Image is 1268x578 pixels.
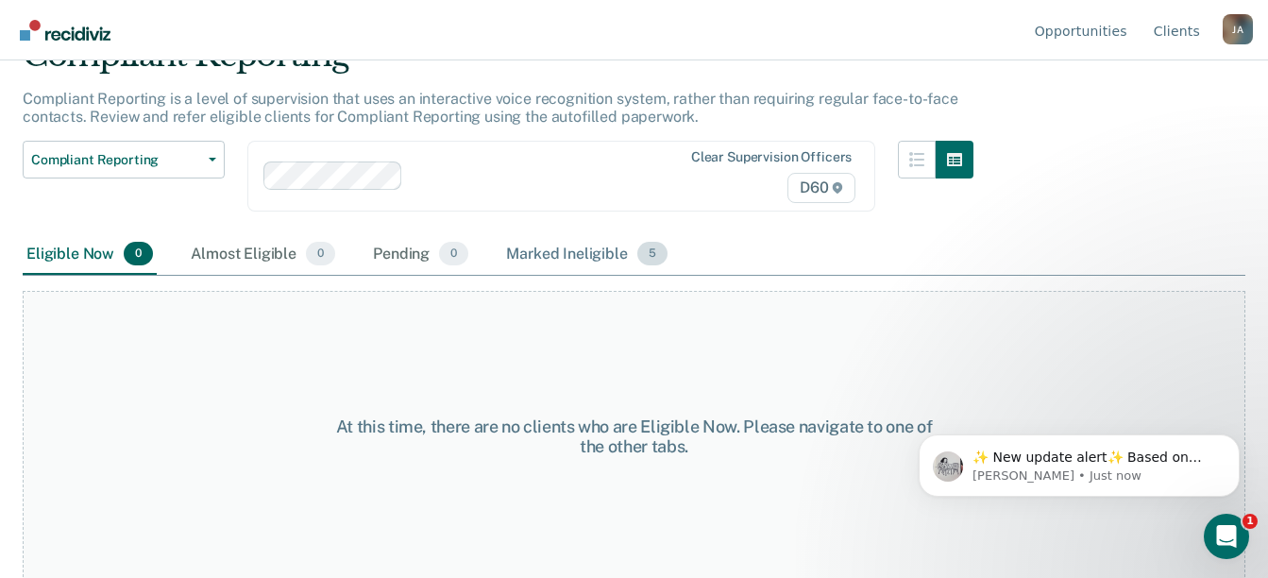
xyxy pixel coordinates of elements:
span: 0 [124,242,153,266]
button: Profile dropdown button [1223,14,1253,44]
div: At this time, there are no clients who are Eligible Now. Please navigate to one of the other tabs. [329,416,939,457]
div: Compliant Reporting [23,36,973,90]
span: 0 [306,242,335,266]
iframe: Intercom live chat [1204,514,1249,559]
img: Recidiviz [20,20,110,41]
button: Compliant Reporting [23,141,225,178]
div: Almost Eligible0 [187,234,339,276]
p: Message from Kim, sent Just now [82,73,326,90]
span: D60 [787,173,855,203]
div: Clear supervision officers [691,149,852,165]
iframe: Intercom notifications message [890,395,1268,527]
div: J A [1223,14,1253,44]
span: Compliant Reporting [31,152,201,168]
span: ✨ New update alert✨ Based on your feedback, we've made a few updates we wanted to share. 1. We ha... [82,55,325,427]
div: Marked Ineligible5 [502,234,671,276]
div: Eligible Now0 [23,234,157,276]
p: Compliant Reporting is a level of supervision that uses an interactive voice recognition system, ... [23,90,958,126]
span: 0 [439,242,468,266]
div: Pending0 [369,234,472,276]
span: 1 [1243,514,1258,529]
span: 5 [637,242,668,266]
